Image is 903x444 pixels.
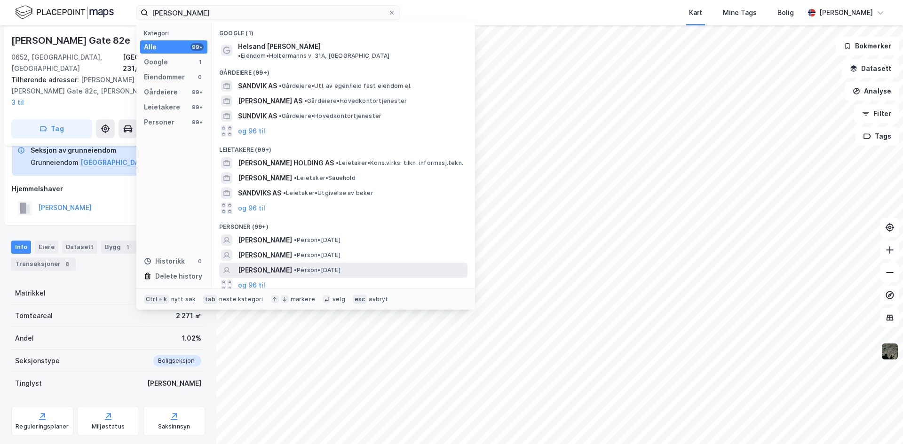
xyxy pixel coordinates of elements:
[294,266,341,274] span: Person • [DATE]
[294,174,297,181] span: •
[144,30,207,37] div: Kategori
[294,251,341,259] span: Person • [DATE]
[856,399,903,444] iframe: Chat Widget
[92,423,125,430] div: Miljøstatus
[294,251,297,258] span: •
[304,97,307,104] span: •
[123,52,205,74] div: [GEOGRAPHIC_DATA], 231/225/0/44
[854,104,899,123] button: Filter
[80,157,181,168] button: [GEOGRAPHIC_DATA], 231/225
[294,236,297,243] span: •
[190,118,204,126] div: 99+
[15,333,34,344] div: Andel
[294,266,297,273] span: •
[123,242,132,252] div: 1
[238,125,265,137] button: og 96 til
[196,58,204,66] div: 1
[158,423,190,430] div: Saksinnsyn
[35,241,58,254] div: Eiere
[182,333,201,344] div: 1.02%
[155,271,202,282] div: Delete history
[238,52,241,59] span: •
[15,378,42,389] div: Tinglyst
[238,110,277,122] span: SUNDVIK AS
[11,76,81,84] span: Tilhørende adresser:
[144,41,157,53] div: Alle
[279,82,412,90] span: Gårdeiere • Utl. av egen/leid fast eiendom el.
[238,172,292,184] span: [PERSON_NAME]
[11,119,92,138] button: Tag
[190,103,204,111] div: 99+
[15,355,60,366] div: Seksjonstype
[238,157,334,169] span: [PERSON_NAME] HOLDING AS
[147,378,201,389] div: [PERSON_NAME]
[723,7,757,18] div: Mine Tags
[294,236,341,244] span: Person • [DATE]
[836,37,899,55] button: Bokmerker
[238,187,281,199] span: SANDVIKS AS
[294,174,356,182] span: Leietaker • Sauehold
[238,95,302,107] span: [PERSON_NAME] AS
[212,216,475,233] div: Personer (99+)
[190,88,204,96] div: 99+
[31,145,181,156] div: Seksjon av grunneiendom
[881,343,899,360] img: 9k=
[304,97,407,105] span: Gårdeiere • Hovedkontortjenester
[238,41,321,52] span: Helsand [PERSON_NAME]
[336,159,463,167] span: Leietaker • Kons.virks. tilkn. informasj.tekn.
[283,189,373,197] span: Leietaker • Utgivelse av bøker
[196,73,204,81] div: 0
[238,80,277,92] span: SANDVIK AS
[11,241,31,254] div: Info
[31,157,79,168] div: Grunneiendom
[845,82,899,101] button: Analyse
[63,259,72,269] div: 8
[144,295,169,304] div: Ctrl + k
[238,249,292,261] span: [PERSON_NAME]
[203,295,217,304] div: tab
[279,112,381,120] span: Gårdeiere • Hovedkontortjenester
[777,7,794,18] div: Bolig
[196,257,204,265] div: 0
[144,56,168,68] div: Google
[212,62,475,78] div: Gårdeiere (99+)
[16,423,69,430] div: Reguleringsplaner
[291,296,315,303] div: markere
[15,4,114,21] img: logo.f888ab2527a4732fd821a326f86c7f29.svg
[15,288,46,299] div: Matrikkel
[333,296,345,303] div: velg
[212,139,475,156] div: Leietakere (99+)
[855,127,899,146] button: Tags
[176,310,201,321] div: 2 271 ㎡
[819,7,873,18] div: [PERSON_NAME]
[279,82,282,89] span: •
[283,189,286,196] span: •
[336,159,339,166] span: •
[842,59,899,78] button: Datasett
[144,86,178,98] div: Gårdeiere
[171,296,196,303] div: nytt søk
[15,310,53,321] div: Tomteareal
[238,203,265,214] button: og 96 til
[190,43,204,51] div: 99+
[144,101,180,113] div: Leietakere
[11,257,76,271] div: Transaksjoner
[148,6,388,20] input: Søk på adresse, matrikkel, gårdeiere, leietakere eller personer
[238,52,389,60] span: Eiendom • Holtermanns v. 31A, [GEOGRAPHIC_DATA]
[219,296,263,303] div: neste kategori
[11,74,198,108] div: [PERSON_NAME] Gate 82b, [PERSON_NAME] Gate 82c, [PERSON_NAME] Gate 82f
[238,234,292,246] span: [PERSON_NAME]
[369,296,388,303] div: avbryt
[212,22,475,39] div: Google (1)
[144,117,174,128] div: Personer
[11,33,132,48] div: [PERSON_NAME] Gate 82e
[11,52,123,74] div: 0652, [GEOGRAPHIC_DATA], [GEOGRAPHIC_DATA]
[101,241,136,254] div: Bygg
[689,7,702,18] div: Kart
[144,256,185,267] div: Historikk
[238,280,265,291] button: og 96 til
[12,183,205,195] div: Hjemmelshaver
[144,71,185,83] div: Eiendommer
[353,295,367,304] div: esc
